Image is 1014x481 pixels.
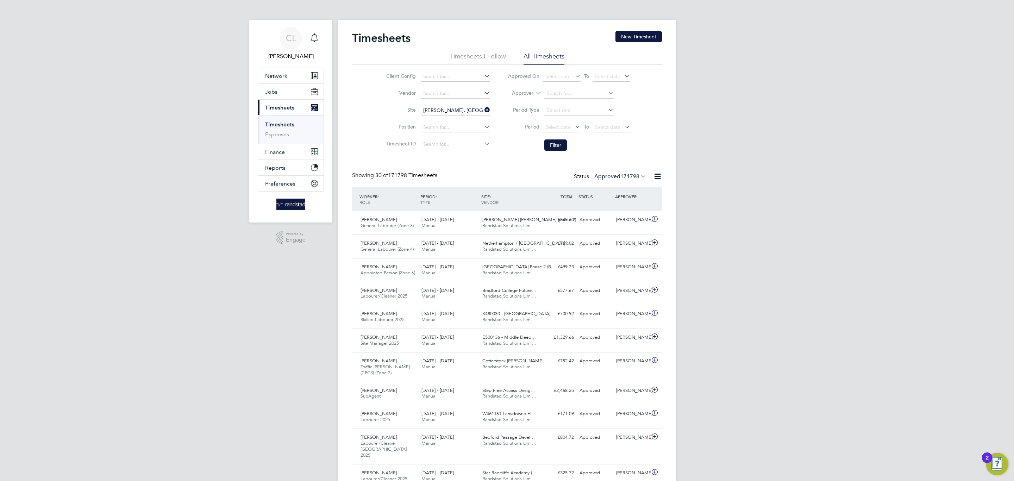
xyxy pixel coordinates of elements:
div: Approved [577,467,613,479]
span: Randstad Solutions Limi… [482,223,536,229]
button: Finance [258,144,324,160]
span: Manual [421,340,437,346]
span: E500136 - Middle Deep… [482,334,536,340]
div: Approved [577,385,613,396]
button: Timesheets [258,100,324,115]
div: £700.92 [540,308,577,320]
nav: Main navigation [249,20,332,223]
div: £804.72 [540,432,577,443]
span: [DATE] - [DATE] [421,311,454,317]
input: Search for... [421,72,490,82]
span: Cotterstock [PERSON_NAME],… [482,358,549,364]
span: Manual [421,246,437,252]
li: All Timesheets [524,52,564,65]
span: Charlotte Lockeridge [258,52,324,61]
button: Jobs [258,84,324,99]
span: CL [286,33,296,43]
span: 30 of [375,172,388,179]
span: Engage [286,237,306,243]
label: Period Type [508,107,539,113]
div: [PERSON_NAME] [613,432,650,443]
span: Select date [595,124,620,130]
div: [PERSON_NAME] [613,308,650,320]
div: [PERSON_NAME] [613,467,650,479]
button: Network [258,68,324,83]
div: [PERSON_NAME] [613,408,650,420]
div: Approved [577,214,613,226]
span: [DATE] - [DATE] [421,264,454,270]
span: Randstad Solutions Limi… [482,364,536,370]
div: Status [574,172,648,182]
span: / [377,194,379,199]
span: Randstad Solutions Limi… [482,317,536,323]
button: Filter [544,139,567,151]
input: Search for... [421,123,490,132]
span: [GEOGRAPHIC_DATA] Phase 2 (B… [482,264,556,270]
span: [DATE] - [DATE] [421,358,454,364]
input: Search for... [544,89,614,99]
span: [PERSON_NAME] [361,264,397,270]
div: PERIOD [419,190,480,208]
span: Manual [421,293,437,299]
span: Select date [545,124,571,130]
h2: Timesheets [352,31,411,45]
span: Randstad Solutions Limi… [482,440,536,446]
span: [PERSON_NAME] [361,217,397,223]
span: Select date [595,73,620,80]
span: TYPE [420,199,430,205]
span: Netherhampton / [GEOGRAPHIC_DATA]… [482,240,570,246]
span: SubAgent [361,393,381,399]
div: [PERSON_NAME] [613,385,650,396]
span: [PERSON_NAME] [361,387,397,393]
span: Select date [545,73,571,80]
span: Traffic [PERSON_NAME] (CPCS) (Zone 3) [361,364,410,376]
span: Manual [421,223,437,229]
span: [DATE] - [DATE] [421,434,454,440]
label: Timesheet ID [384,140,416,147]
span: Randstad Solutions Limi… [482,417,536,423]
span: Powered by [286,231,306,237]
div: Approved [577,432,613,443]
span: Randstad Solutions Limi… [482,393,536,399]
div: Approved [577,332,613,343]
span: 171798 [620,173,639,180]
span: Manual [421,440,437,446]
div: Showing [352,172,439,179]
span: [PERSON_NAME] [361,311,397,317]
div: Approved [577,308,613,320]
span: To [582,122,591,131]
div: Approved [577,238,613,249]
div: [PERSON_NAME] [613,238,650,249]
div: Approved [577,408,613,420]
span: [DATE] - [DATE] [421,334,454,340]
span: Manual [421,393,437,399]
span: Step Free Access Desig… [482,387,535,393]
span: Labourer 2025 [361,417,390,423]
label: Vendor [384,90,416,96]
button: Preferences [258,176,324,191]
a: Expenses [265,131,289,138]
span: Manual [421,417,437,423]
div: £499.33 [540,261,577,273]
div: APPROVER [613,190,650,203]
span: Bedford Passage Devel… [482,434,535,440]
button: New Timesheet [615,31,662,42]
div: £849.60 [540,214,577,226]
div: [PERSON_NAME] [613,285,650,296]
div: Approved [577,285,613,296]
span: Preferences [265,180,295,187]
span: [DATE] - [DATE] [421,470,454,476]
label: Site [384,107,416,113]
span: [DATE] - [DATE] [421,387,454,393]
input: Select one [544,106,614,115]
label: Position [384,124,416,130]
div: £752.42 [540,355,577,367]
span: [PERSON_NAME] [361,240,397,246]
span: [PERSON_NAME] [361,334,397,340]
span: [PERSON_NAME] [361,470,397,476]
span: [DATE] - [DATE] [421,411,454,417]
span: Labourer/Cleaner [GEOGRAPHIC_DATA] 2025 [361,440,407,458]
li: Timesheets I Follow [450,52,506,65]
button: Reports [258,160,324,175]
div: [PERSON_NAME] [613,355,650,367]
